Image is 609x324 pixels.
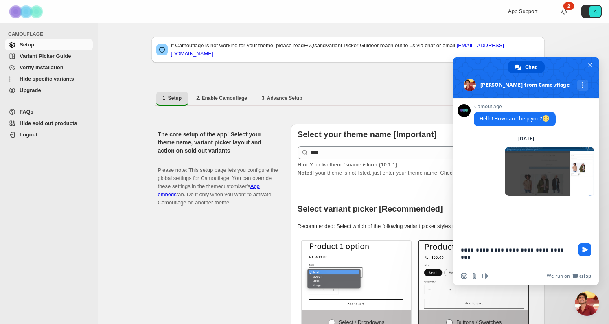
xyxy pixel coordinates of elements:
a: FAQs [304,42,317,48]
span: Avatar with initials A [589,6,601,17]
img: Buttons / Swatches [419,241,528,310]
a: Hide specific variants [5,73,93,85]
strong: Note: [298,170,311,176]
span: 1. Setup [163,95,182,101]
span: Variant Picker Guide [20,53,71,59]
a: Chat [508,61,545,73]
span: Send [578,243,591,256]
span: Insert an emoji [461,273,467,279]
b: Select your theme name [Important] [298,130,436,139]
a: Verify Installation [5,62,93,73]
span: CAMOUFLAGE [8,31,94,37]
a: Variant Picker Guide [326,42,374,48]
span: Hello! How can I help you? [480,115,550,122]
a: Close chat [575,291,599,316]
p: Recommended: Select which of the following variant picker styles match your theme. [298,222,538,230]
span: FAQs [20,109,33,115]
textarea: Compose your message... [461,239,575,267]
p: If your theme is not listed, just enter your theme name. Check to find your theme name. [298,161,538,177]
a: Variant Picker Guide [5,50,93,62]
span: Upgrade [20,87,41,93]
h2: The core setup of the app! Select your theme name, variant picker layout and action on sold out v... [158,130,278,155]
span: We run on [547,273,570,279]
b: Select variant picker [Recommended] [298,204,443,213]
a: Upgrade [5,85,93,96]
span: Hide specific variants [20,76,74,82]
span: 2. Enable Camouflage [196,95,247,101]
div: [DATE] [518,136,534,141]
span: Verify Installation [20,64,64,70]
button: Avatar with initials A [581,5,602,18]
strong: Icon (10.1.1) [366,162,397,168]
text: A [594,9,597,14]
span: Your live theme's name is [298,162,397,168]
span: App Support [508,8,537,14]
a: We run onCrisp [547,273,591,279]
p: If Camouflage is not working for your theme, please read and or reach out to us via chat or email: [171,42,540,58]
span: Crisp [579,273,591,279]
div: 2 [563,2,574,10]
a: Hide sold out products [5,118,93,129]
span: Chat [525,61,537,73]
img: Select / Dropdowns [302,241,411,310]
span: Logout [20,131,37,138]
span: Camouflage [474,104,556,109]
a: Logout [5,129,93,140]
span: Setup [20,42,34,48]
a: 2 [560,7,568,15]
a: Setup [5,39,93,50]
span: 3. Advance Setup [262,95,302,101]
img: Camouflage [7,0,47,23]
span: Hide sold out products [20,120,77,126]
span: Close chat [586,61,594,70]
p: Please note: This setup page lets you configure the global settings for Camouflage. You can overr... [158,158,278,207]
span: Send a file [471,273,478,279]
strong: Hint: [298,162,310,168]
a: FAQs [5,106,93,118]
span: Audio message [482,273,489,279]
